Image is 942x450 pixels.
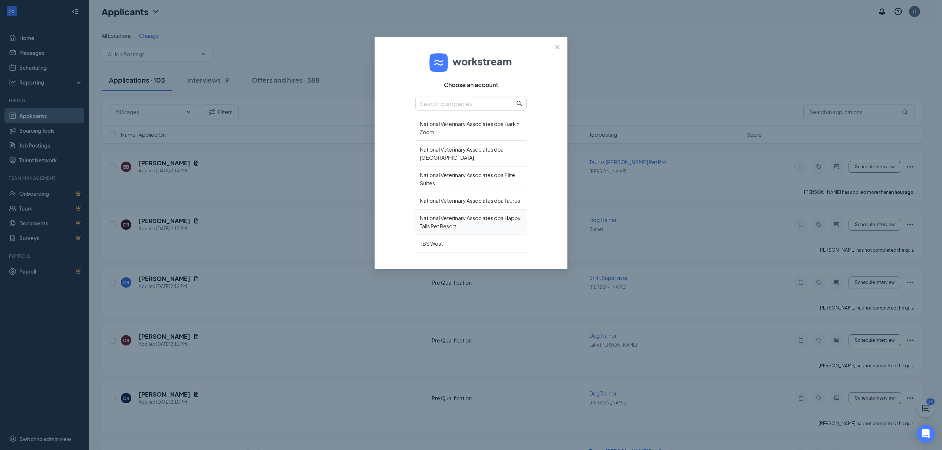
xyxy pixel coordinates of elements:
span: close [554,44,560,50]
div: National Veterinary Associates dba Taurus [415,192,527,209]
span: Choose an account [444,81,498,89]
img: logo [429,53,513,72]
div: National Veterinary Associates dba [GEOGRAPHIC_DATA] [415,141,527,166]
div: National Veterinary Associates dba Bark n Zoom [415,115,527,141]
div: Open Intercom Messenger [917,425,935,443]
button: Close [547,37,567,57]
div: National Veterinary Associates dba Elite Suites [415,166,527,192]
div: TBS West [415,235,527,252]
span: search [516,100,522,106]
div: National Veterinary Associates dba Happy Tails Pet Resort [415,209,527,235]
input: Search companies [420,99,515,108]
